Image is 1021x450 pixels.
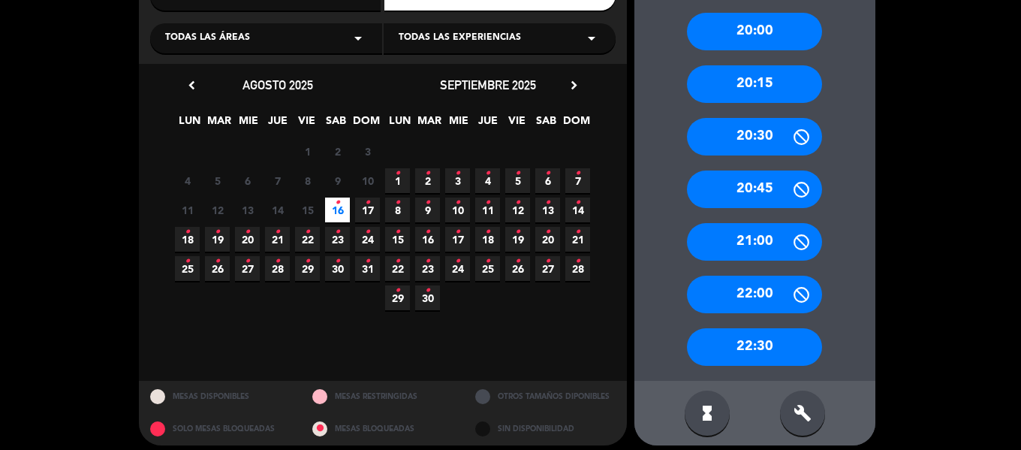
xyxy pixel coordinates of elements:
span: Todas las experiencias [399,31,521,46]
span: 14 [265,198,290,222]
i: • [185,249,190,273]
span: 17 [355,198,380,222]
span: 19 [205,227,230,252]
span: 7 [265,168,290,193]
span: 19 [505,227,530,252]
i: • [455,220,460,244]
span: 3 [445,168,470,193]
i: • [545,162,550,186]
span: JUE [265,112,290,137]
span: 8 [385,198,410,222]
span: 18 [475,227,500,252]
span: 21 [565,227,590,252]
span: 20 [535,227,560,252]
span: 1 [295,139,320,164]
span: 27 [535,256,560,281]
i: • [215,220,220,244]
span: 26 [505,256,530,281]
i: • [425,249,430,273]
i: • [515,191,520,215]
span: 7 [565,168,590,193]
span: 31 [355,256,380,281]
i: • [215,249,220,273]
i: • [275,220,280,244]
span: 5 [505,168,530,193]
span: 27 [235,256,260,281]
div: 22:30 [687,328,822,366]
span: 15 [385,227,410,252]
span: 12 [205,198,230,222]
span: 11 [175,198,200,222]
span: 6 [535,168,560,193]
span: 4 [175,168,200,193]
span: 15 [295,198,320,222]
div: SOLO MESAS BLOQUEADAS [139,413,302,445]
i: • [365,249,370,273]
span: VIE [504,112,529,137]
div: 20:15 [687,65,822,103]
span: SAB [534,112,559,137]
i: • [545,249,550,273]
span: Todas las áreas [165,31,250,46]
div: 21:00 [687,223,822,261]
span: 23 [415,256,440,281]
span: 5 [205,168,230,193]
i: • [425,279,430,303]
i: • [545,191,550,215]
span: 9 [325,168,350,193]
span: 10 [355,168,380,193]
span: MAR [417,112,441,137]
i: • [425,162,430,186]
i: • [245,249,250,273]
i: • [575,249,580,273]
i: • [335,249,340,273]
span: 22 [295,227,320,252]
span: 16 [415,227,440,252]
i: arrow_drop_down [583,29,601,47]
span: 2 [415,168,440,193]
span: VIE [294,112,319,137]
span: 1 [385,168,410,193]
span: DOM [563,112,588,137]
i: • [485,162,490,186]
i: • [515,249,520,273]
span: 29 [385,285,410,310]
i: build [794,404,812,422]
i: • [455,162,460,186]
span: 24 [445,256,470,281]
div: 20:00 [687,13,822,50]
span: LUN [387,112,412,137]
span: SAB [324,112,348,137]
i: • [395,162,400,186]
i: • [575,162,580,186]
span: 20 [235,227,260,252]
i: • [365,220,370,244]
span: 3 [355,139,380,164]
div: MESAS RESTRINGIDAS [301,381,464,413]
span: 2 [325,139,350,164]
span: 14 [565,198,590,222]
i: • [305,249,310,273]
span: 12 [505,198,530,222]
span: 10 [445,198,470,222]
i: • [545,220,550,244]
span: septiembre 2025 [440,77,536,92]
span: MAR [206,112,231,137]
i: • [575,191,580,215]
i: chevron_right [566,77,582,93]
i: • [575,220,580,244]
i: • [395,249,400,273]
div: 22:00 [687,276,822,313]
i: • [395,220,400,244]
span: 25 [175,256,200,281]
i: • [455,191,460,215]
i: • [365,191,370,215]
span: 9 [415,198,440,222]
i: hourglass_full [698,404,716,422]
span: 13 [535,198,560,222]
i: • [395,279,400,303]
i: • [245,220,250,244]
i: • [395,191,400,215]
span: agosto 2025 [242,77,313,92]
span: JUE [475,112,500,137]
